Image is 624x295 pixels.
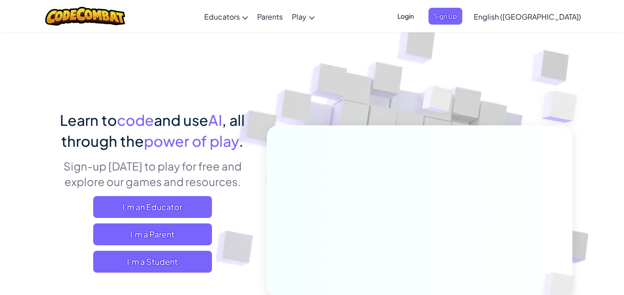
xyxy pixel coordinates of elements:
p: Sign-up [DATE] to play for free and explore our games and resources. [52,158,253,189]
a: I'm a Parent [93,223,212,245]
img: Overlap cubes [405,68,471,136]
a: English ([GEOGRAPHIC_DATA]) [469,4,586,29]
button: Sign Up [428,8,462,25]
a: Parents [253,4,287,29]
button: I'm a Student [93,251,212,273]
a: Educators [200,4,253,29]
a: Play [287,4,319,29]
img: Overlap cubes [524,68,603,145]
span: power of play [144,132,239,150]
span: Educators [204,12,240,21]
span: AI [208,111,222,129]
a: I'm an Educator [93,196,212,218]
span: and use [154,111,208,129]
span: code [117,111,154,129]
button: Login [392,8,419,25]
span: English ([GEOGRAPHIC_DATA]) [474,12,581,21]
span: Play [292,12,307,21]
span: . [239,132,243,150]
span: Learn to [60,111,117,129]
img: CodeCombat logo [45,7,125,26]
